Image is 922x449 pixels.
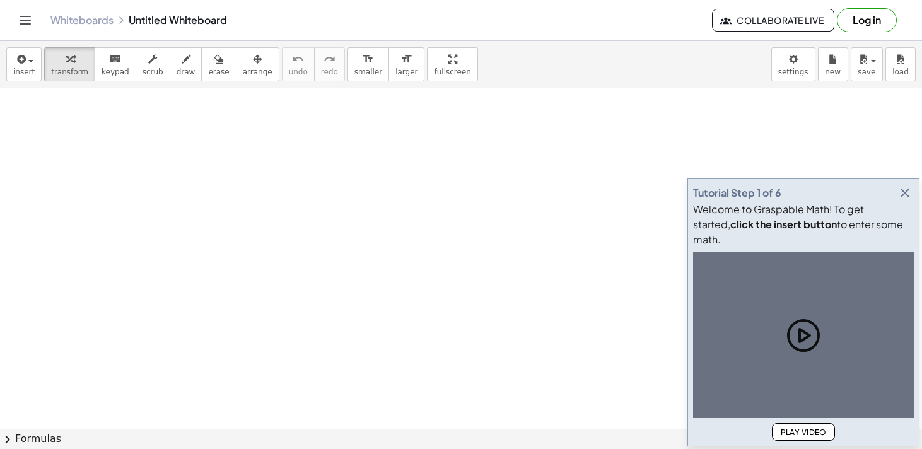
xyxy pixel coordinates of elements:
button: settings [771,47,815,81]
span: load [892,67,909,76]
span: redo [321,67,338,76]
button: load [885,47,916,81]
span: save [858,67,875,76]
b: click the insert button [730,218,837,231]
i: redo [324,52,336,67]
button: fullscreen [427,47,477,81]
i: keyboard [109,52,121,67]
span: smaller [354,67,382,76]
button: arrange [236,47,279,81]
span: Collaborate Live [723,15,824,26]
i: undo [292,52,304,67]
i: format_size [362,52,374,67]
span: undo [289,67,308,76]
span: draw [177,67,195,76]
button: Toggle navigation [15,10,35,30]
button: keyboardkeypad [95,47,136,81]
span: Play Video [780,428,827,437]
button: transform [44,47,95,81]
div: Tutorial Step 1 of 6 [693,185,781,201]
button: undoundo [282,47,315,81]
button: Collaborate Live [712,9,834,32]
span: fullscreen [434,67,470,76]
span: scrub [143,67,163,76]
i: format_size [400,52,412,67]
button: draw [170,47,202,81]
button: format_sizelarger [388,47,424,81]
div: Welcome to Graspable Math! To get started, to enter some math. [693,202,914,247]
span: transform [51,67,88,76]
span: arrange [243,67,272,76]
button: format_sizesmaller [347,47,389,81]
button: scrub [136,47,170,81]
button: save [851,47,883,81]
span: erase [208,67,229,76]
button: erase [201,47,236,81]
span: insert [13,67,35,76]
span: new [825,67,841,76]
span: larger [395,67,417,76]
button: Play Video [772,423,835,441]
span: settings [778,67,808,76]
button: new [818,47,848,81]
span: keypad [102,67,129,76]
button: redoredo [314,47,345,81]
button: Log in [837,8,897,32]
button: insert [6,47,42,81]
a: Whiteboards [50,14,114,26]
